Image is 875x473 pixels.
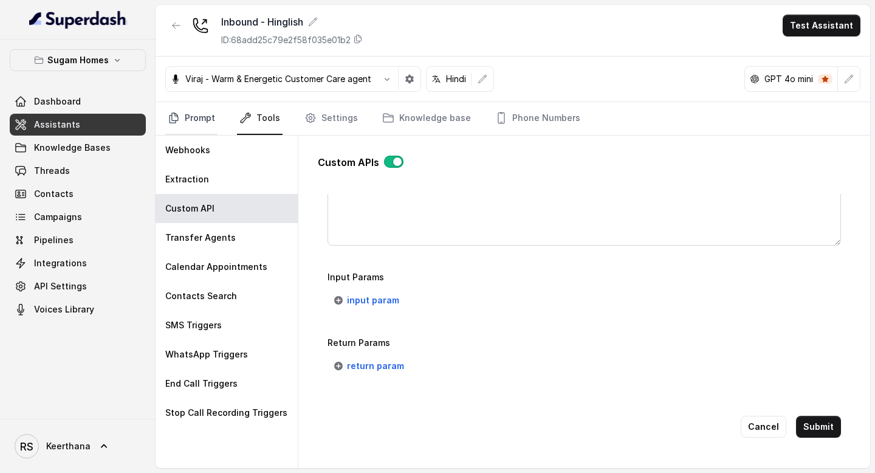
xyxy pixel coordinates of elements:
[165,290,237,302] p: Contacts Search
[34,280,87,292] span: API Settings
[20,440,33,453] text: RS
[764,73,813,85] p: GPT 4o mini
[165,102,218,135] a: Prompt
[318,155,379,170] p: Custom APIs
[165,202,214,215] p: Custom API
[34,211,82,223] span: Campaigns
[328,355,411,377] button: return param
[10,206,146,228] a: Campaigns
[380,102,473,135] a: Knowledge base
[221,15,363,29] div: Inbound - Hinglish
[783,15,860,36] button: Test Assistant
[10,183,146,205] a: Contacts
[446,73,466,85] p: Hindi
[165,348,248,361] p: WhatsApp Triggers
[165,261,267,273] p: Calendar Appointments
[165,173,209,185] p: Extraction
[165,144,210,156] p: Webhooks
[10,229,146,251] a: Pipelines
[328,270,841,285] p: Input Params
[29,10,127,29] img: light.svg
[741,416,786,438] button: Cancel
[165,232,236,244] p: Transfer Agents
[10,252,146,274] a: Integrations
[47,53,109,67] p: Sugam Homes
[34,95,81,108] span: Dashboard
[328,289,407,311] button: input param
[10,49,146,71] button: Sugam Homes
[165,319,222,331] p: SMS Triggers
[221,34,351,46] p: ID: 68add25c79e2f58f035e01b2
[237,102,283,135] a: Tools
[34,165,70,177] span: Threads
[750,74,760,84] svg: openai logo
[10,114,146,136] a: Assistants
[34,142,111,154] span: Knowledge Bases
[10,91,146,112] a: Dashboard
[34,119,80,131] span: Assistants
[165,102,860,135] nav: Tabs
[46,440,91,452] span: Keerthana
[10,275,146,297] a: API Settings
[165,407,287,419] p: Stop Call Recording Triggers
[493,102,583,135] a: Phone Numbers
[165,378,238,390] p: End Call Triggers
[34,303,94,316] span: Voices Library
[34,234,74,246] span: Pipelines
[34,188,74,200] span: Contacts
[347,359,404,373] span: return param
[10,160,146,182] a: Threads
[10,137,146,159] a: Knowledge Bases
[185,73,371,85] p: Viraj - Warm & Energetic Customer Care agent
[10,429,146,463] a: Keerthana
[328,336,841,350] p: Return Params
[10,299,146,320] a: Voices Library
[302,102,360,135] a: Settings
[34,257,87,269] span: Integrations
[796,416,841,438] button: Submit
[347,293,399,308] span: input param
